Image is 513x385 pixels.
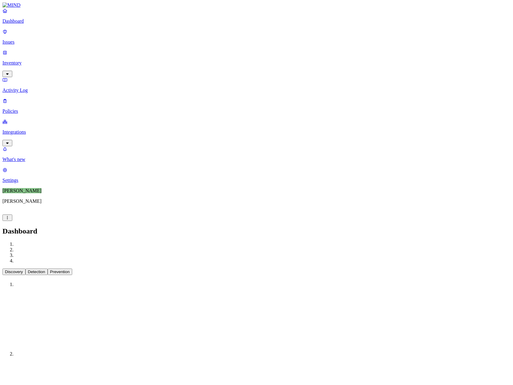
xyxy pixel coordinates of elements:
p: Issues [2,39,511,45]
button: Prevention [48,269,72,275]
a: Inventory [2,50,511,76]
a: MIND [2,2,511,8]
span: [PERSON_NAME] [2,188,41,193]
a: What's new [2,146,511,162]
p: What's new [2,157,511,162]
button: Detection [25,269,48,275]
a: Policies [2,98,511,114]
p: Settings [2,178,511,183]
a: Settings [2,167,511,183]
p: [PERSON_NAME] [2,198,511,204]
h2: Dashboard [2,227,511,235]
p: Activity Log [2,88,511,93]
a: Dashboard [2,8,511,24]
button: Discovery [2,269,25,275]
p: Integrations [2,129,511,135]
p: Inventory [2,60,511,66]
a: Activity Log [2,77,511,93]
p: Policies [2,108,511,114]
p: Dashboard [2,18,511,24]
a: Issues [2,29,511,45]
img: MIND [2,2,21,8]
a: Integrations [2,119,511,145]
